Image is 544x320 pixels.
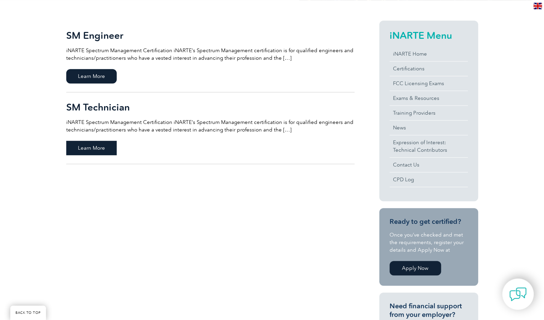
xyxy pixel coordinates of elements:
[390,231,468,254] p: Once you’ve checked and met the requirements, register your details and Apply Now at
[66,21,355,92] a: SM Engineer iNARTE Spectrum Management Certification iNARTE’s Spectrum Management certification i...
[533,3,542,9] img: en
[390,30,468,41] h2: iNARTE Menu
[390,91,468,105] a: Exams & Resources
[390,172,468,187] a: CPD Log
[66,47,355,62] p: iNARTE Spectrum Management Certification iNARTE’s Spectrum Management certification is for qualif...
[390,47,468,61] a: iNARTE Home
[66,118,355,134] p: iNARTE Spectrum Management Certification iNARTE’s Spectrum Management certification is for qualif...
[390,261,441,275] a: Apply Now
[66,30,355,41] h2: SM Engineer
[509,286,526,303] img: contact-chat.png
[10,306,46,320] a: BACK TO TOP
[66,92,355,164] a: SM Technician iNARTE Spectrum Management Certification iNARTE’s Spectrum Management certification...
[390,76,468,91] a: FCC Licensing Exams
[390,302,468,319] h3: Need financial support from your employer?
[66,69,117,83] span: Learn More
[390,158,468,172] a: Contact Us
[390,106,468,120] a: Training Providers
[66,141,117,155] span: Learn More
[390,61,468,76] a: Certifications
[390,135,468,157] a: Expression of Interest:Technical Contributors
[66,102,355,113] h2: SM Technician
[390,217,468,226] h3: Ready to get certified?
[390,121,468,135] a: News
